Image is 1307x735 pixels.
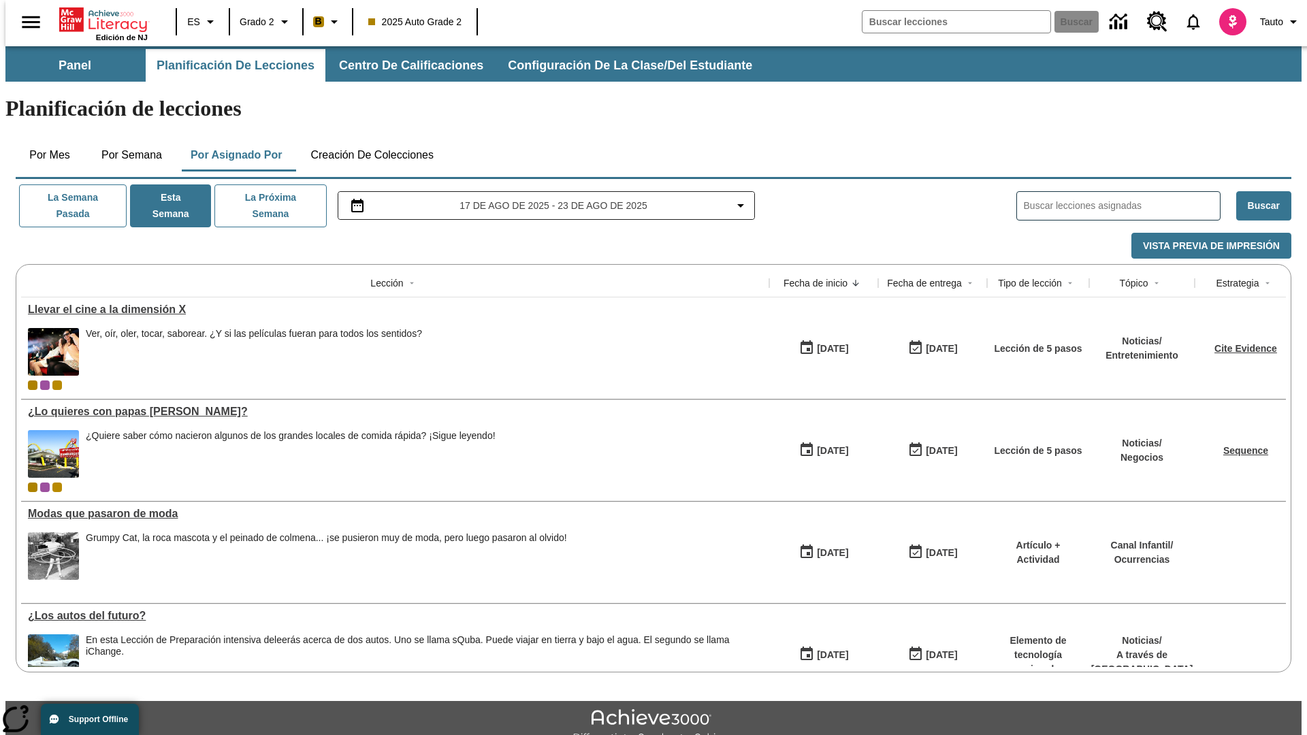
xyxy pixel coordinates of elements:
[28,610,762,622] a: ¿Los autos del futuro? , Lecciones
[86,430,496,442] div: ¿Quiere saber cómo nacieron algunos de los grandes locales de comida rápida? ¡Sigue leyendo!
[40,380,50,390] div: OL 2025 Auto Grade 3
[86,430,496,478] div: ¿Quiere saber cómo nacieron algunos de los grandes locales de comida rápida? ¡Sigue leyendo!
[181,10,225,34] button: Lenguaje: ES, Selecciona un idioma
[86,634,762,682] span: En esta Lección de Preparación intensiva de leerás acerca de dos autos. Uno se llama sQuba. Puede...
[5,96,1302,121] h1: Planificación de lecciones
[1101,3,1139,41] a: Centro de información
[28,508,762,520] div: Modas que pasaron de moda
[146,49,325,82] button: Planificación de lecciones
[187,15,200,29] span: ES
[130,184,211,227] button: Esta semana
[11,2,51,42] button: Abrir el menú lateral
[784,276,848,290] div: Fecha de inicio
[1211,4,1255,39] button: Escoja un nuevo avatar
[28,304,762,316] div: Llevar el cine a la dimensión X
[52,380,62,390] div: New 2025 class
[28,430,79,478] img: Uno de los primeros locales de McDonald's, con el icónico letrero rojo y los arcos amarillos.
[86,328,422,340] div: Ver, oír, oler, tocar, saborear. ¿Y si las películas fueran para todos los sentidos?
[817,442,848,459] div: [DATE]
[52,483,62,492] div: New 2025 class
[86,634,730,657] testabrev: leerás acerca de dos autos. Uno se llama sQuba. Puede viajar en tierra y bajo el agua. El segundo...
[817,544,848,561] div: [DATE]
[5,49,764,82] div: Subbarra de navegación
[998,276,1062,290] div: Tipo de lección
[328,49,494,82] button: Centro de calificaciones
[1111,553,1174,567] p: Ocurrencias
[903,438,962,463] button: 07/03/26: Último día en que podrá accederse la lección
[86,328,422,376] span: Ver, oír, oler, tocar, saborear. ¿Y si las películas fueran para todos los sentidos?
[1091,634,1193,648] p: Noticias /
[315,13,322,30] span: B
[994,634,1082,676] p: Elemento de tecnología mejorada
[926,647,957,664] div: [DATE]
[28,406,762,418] a: ¿Lo quieres con papas fritas?, Lecciones
[903,540,962,566] button: 06/30/26: Último día en que podrá accederse la lección
[234,10,298,34] button: Grado: Grado 2, Elige un grado
[1062,275,1078,291] button: Sort
[300,139,445,171] button: Creación de colecciones
[459,199,647,213] span: 17 de ago de 2025 - 23 de ago de 2025
[59,5,148,42] div: Portada
[1120,436,1163,451] p: Noticias /
[794,336,853,361] button: 08/18/25: Primer día en que estuvo disponible la lección
[926,340,957,357] div: [DATE]
[1255,10,1307,34] button: Perfil/Configuración
[817,340,848,357] div: [DATE]
[40,483,50,492] div: OL 2025 Auto Grade 3
[1259,275,1276,291] button: Sort
[86,532,567,544] div: Grumpy Cat, la roca mascota y el peinado de colmena... ¡se pusieron muy de moda, pero luego pasar...
[903,642,962,668] button: 08/01/26: Último día en que podrá accederse la lección
[994,342,1082,356] p: Lección de 5 pasos
[794,438,853,463] button: 07/26/25: Primer día en que estuvo disponible la lección
[1120,451,1163,465] p: Negocios
[732,197,749,214] svg: Collapse Date Range Filter
[1024,196,1220,216] input: Buscar lecciones asignadas
[368,15,462,29] span: 2025 Auto Grade 2
[994,538,1082,567] p: Artículo + Actividad
[59,6,148,33] a: Portada
[1223,445,1268,456] a: Sequence
[887,276,962,290] div: Fecha de entrega
[28,634,79,682] img: Un automóvil de alta tecnología flotando en el agua.
[1139,3,1176,40] a: Centro de recursos, Se abrirá en una pestaña nueva.
[344,197,749,214] button: Seleccione el intervalo de fechas opción del menú
[1236,191,1291,220] button: Buscar
[214,184,326,227] button: La próxima semana
[28,304,762,316] a: Llevar el cine a la dimensión X, Lecciones
[1176,4,1211,39] a: Notificaciones
[1106,348,1178,363] p: Entretenimiento
[1119,276,1148,290] div: Tópico
[28,508,762,520] a: Modas que pasaron de moda, Lecciones
[28,380,37,390] div: Clase actual
[404,275,420,291] button: Sort
[370,276,403,290] div: Lección
[308,10,348,34] button: Boost El color de la clase es anaranjado claro. Cambiar el color de la clase.
[7,49,143,82] button: Panel
[926,442,957,459] div: [DATE]
[19,184,127,227] button: La semana pasada
[86,532,567,580] div: Grumpy Cat, la roca mascota y el peinado de colmena... ¡se pusieron muy de moda, pero luego pasar...
[28,406,762,418] div: ¿Lo quieres con papas fritas?
[1148,275,1165,291] button: Sort
[1214,343,1277,354] a: Cite Evidence
[16,139,84,171] button: Por mes
[794,540,853,566] button: 07/19/25: Primer día en que estuvo disponible la lección
[1111,538,1174,553] p: Canal Infantil /
[862,11,1050,33] input: Buscar campo
[69,715,128,724] span: Support Offline
[1106,334,1178,348] p: Noticias /
[962,275,978,291] button: Sort
[28,483,37,492] div: Clase actual
[41,704,139,735] button: Support Offline
[5,46,1302,82] div: Subbarra de navegación
[28,328,79,376] img: El panel situado frente a los asientos rocía con agua nebulizada al feliz público en un cine equi...
[1131,233,1291,259] button: Vista previa de impresión
[28,532,79,580] img: foto en blanco y negro de una chica haciendo girar unos hula-hulas en la década de 1950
